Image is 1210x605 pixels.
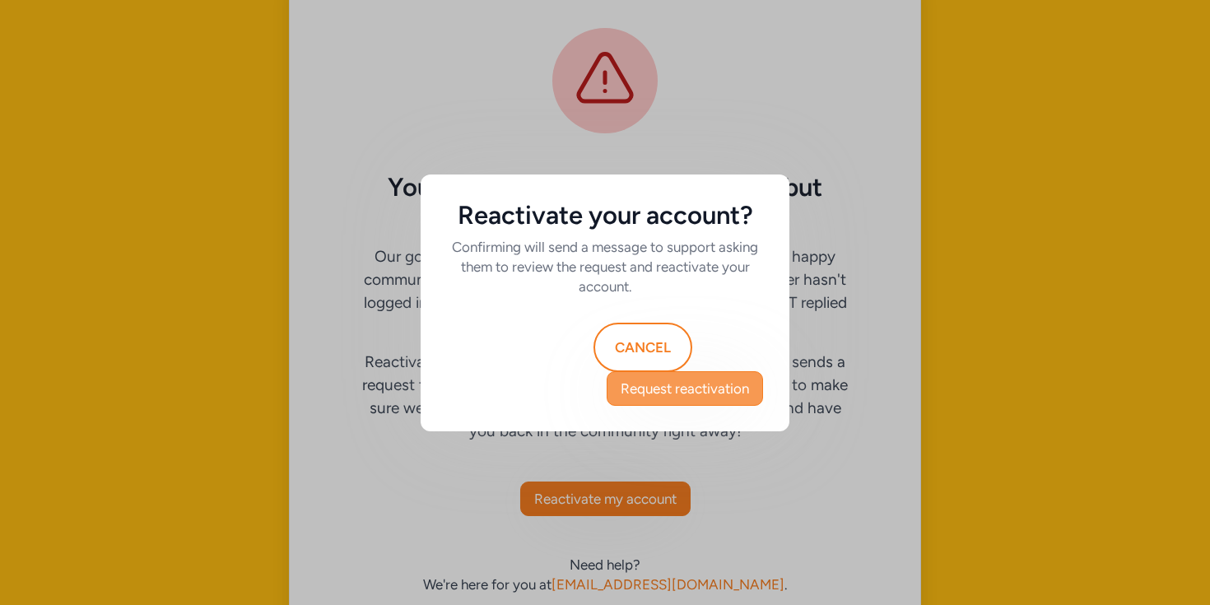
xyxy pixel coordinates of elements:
[607,371,763,406] button: Request reactivation
[621,379,749,398] span: Request reactivation
[447,237,763,296] h6: Confirming will send a message to support asking them to review the request and reactivate your a...
[447,201,763,230] h5: Reactivate your account?
[593,323,692,372] button: Cancel
[615,337,671,357] div: Cancel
